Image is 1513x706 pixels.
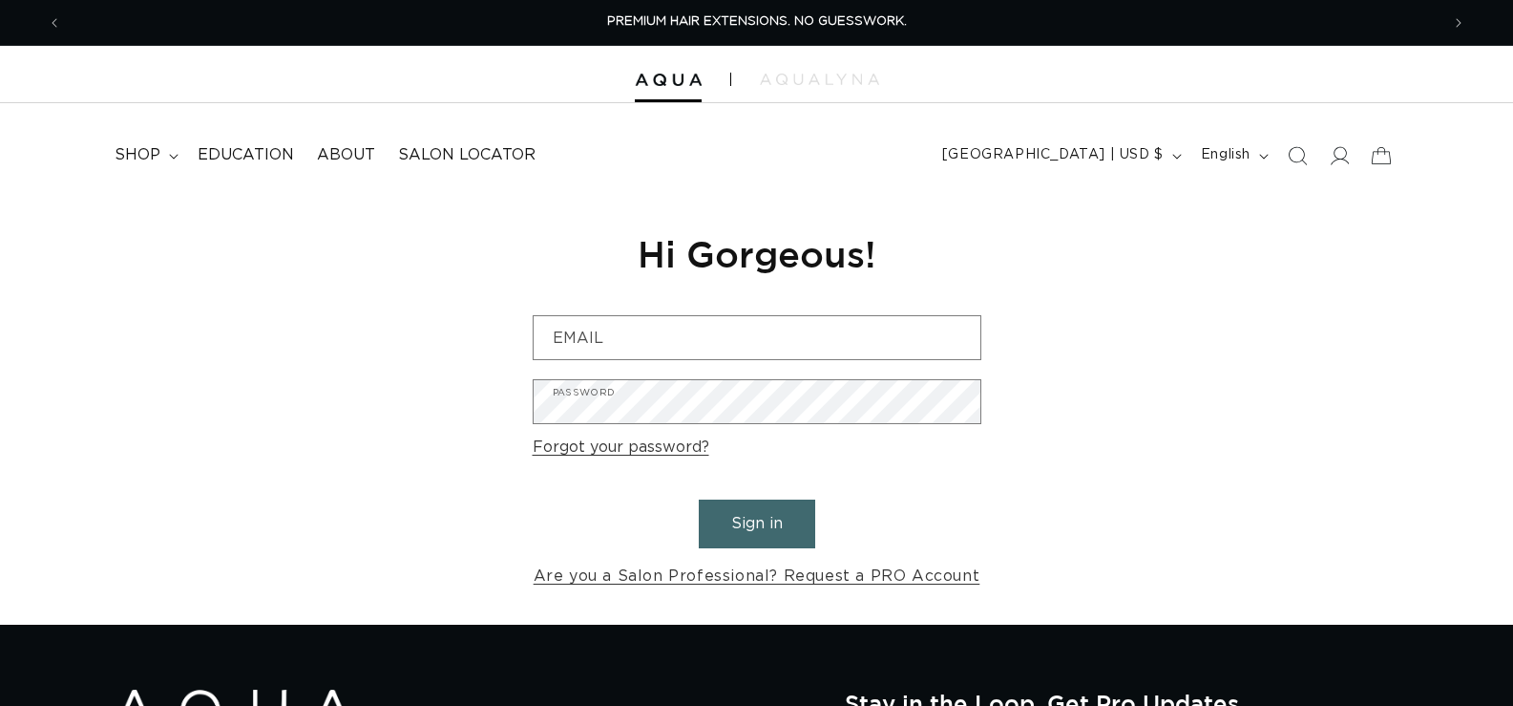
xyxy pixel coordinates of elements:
span: shop [115,145,160,165]
button: English [1189,138,1276,174]
span: English [1201,145,1250,165]
span: About [317,145,375,165]
input: Email [534,316,980,359]
img: Aqua Hair Extensions [635,74,702,87]
button: [GEOGRAPHIC_DATA] | USD $ [931,138,1189,174]
summary: Search [1276,135,1318,177]
span: PREMIUM HAIR EXTENSIONS. NO GUESSWORK. [607,15,907,28]
a: Education [186,134,305,177]
button: Next announcement [1438,5,1480,41]
iframe: Chat Widget [1418,614,1513,706]
img: aqualyna.com [760,74,879,85]
button: Previous announcement [33,5,75,41]
span: [GEOGRAPHIC_DATA] | USD $ [942,145,1164,165]
button: Sign in [699,500,815,548]
a: About [305,134,387,177]
h1: Hi Gorgeous! [533,230,981,277]
a: Salon Locator [387,134,547,177]
a: Are you a Salon Professional? Request a PRO Account [534,563,980,590]
span: Salon Locator [398,145,536,165]
summary: shop [103,134,186,177]
a: Forgot your password? [533,434,709,461]
span: Education [198,145,294,165]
